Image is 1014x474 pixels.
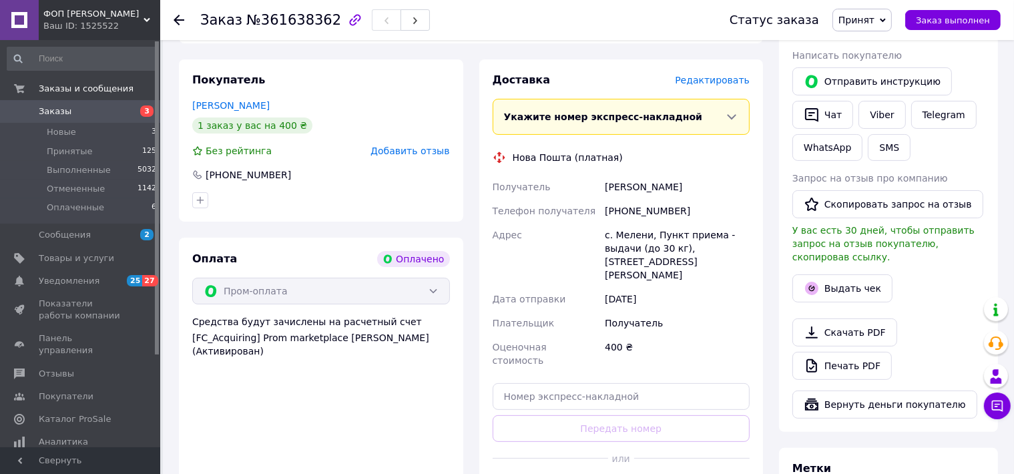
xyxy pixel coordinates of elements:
[47,164,111,176] span: Выполненные
[200,12,242,28] span: Заказ
[142,275,158,286] span: 27
[602,335,752,373] div: 400 ₴
[140,229,154,240] span: 2
[602,199,752,223] div: [PHONE_NUMBER]
[39,436,88,448] span: Аналитика
[39,332,123,357] span: Панель управления
[140,105,154,117] span: 3
[206,146,272,156] span: Без рейтинга
[47,202,104,214] span: Оплаченные
[39,105,71,117] span: Заказы
[493,73,551,86] span: Доставка
[370,146,449,156] span: Добавить отзыв
[792,67,952,95] button: Отправить инструкцию
[493,182,551,192] span: Получатель
[838,15,874,25] span: Принят
[984,393,1011,419] button: Чат с покупателем
[47,146,93,158] span: Принятые
[39,391,93,403] span: Покупатели
[792,50,902,61] span: Написать покупателю
[192,331,450,358] div: [FC_Acquiring] Prom marketplace [PERSON_NAME] (Активирован)
[43,8,144,20] span: ФОП Білецька К.В.
[602,287,752,311] div: [DATE]
[192,100,270,111] a: [PERSON_NAME]
[47,126,76,138] span: Новые
[39,298,123,322] span: Показатели работы компании
[39,368,74,380] span: Отзывы
[39,229,91,241] span: Сообщения
[204,168,292,182] div: [PHONE_NUMBER]
[911,101,977,129] a: Telegram
[608,452,634,465] span: или
[858,101,905,129] a: Viber
[138,164,156,176] span: 5032
[7,47,158,71] input: Поиск
[152,202,156,214] span: 6
[138,183,156,195] span: 1142
[675,75,750,85] span: Редактировать
[39,83,134,95] span: Заказы и сообщения
[792,352,892,380] a: Печать PDF
[47,183,105,195] span: Отмененные
[39,413,111,425] span: Каталог ProSale
[602,223,752,287] div: с. Мелени, Пункт приема - выдачи (до 30 кг), [STREET_ADDRESS][PERSON_NAME]
[192,117,312,134] div: 1 заказ у вас на 400 ₴
[43,20,160,32] div: Ваш ID: 1525522
[905,10,1001,30] button: Заказ выполнен
[916,15,990,25] span: Заказ выполнен
[493,206,596,216] span: Телефон получателя
[493,294,566,304] span: Дата отправки
[174,13,184,27] div: Вернуться назад
[792,190,983,218] button: Скопировать запрос на отзыв
[602,175,752,199] div: [PERSON_NAME]
[792,391,977,419] button: Вернуть деньги покупателю
[792,225,975,262] span: У вас есть 30 дней, чтобы отправить запрос на отзыв покупателю, скопировав ссылку.
[127,275,142,286] span: 25
[192,73,265,86] span: Покупатель
[792,173,948,184] span: Запрос на отзыв про компанию
[192,315,450,358] div: Средства будут зачислены на расчетный счет
[504,111,703,122] span: Укажите номер экспресс-накладной
[142,146,156,158] span: 125
[152,126,156,138] span: 3
[377,251,449,267] div: Оплачено
[192,252,237,265] span: Оплата
[792,134,862,161] a: WhatsApp
[493,383,750,410] input: Номер экспресс-накладной
[730,13,819,27] div: Статус заказа
[792,318,897,346] a: Скачать PDF
[493,342,547,366] span: Оценочная стоимость
[493,230,522,240] span: Адрес
[493,318,555,328] span: Плательщик
[246,12,341,28] span: №361638362
[509,151,626,164] div: Нова Пошта (платная)
[792,274,893,302] button: Выдать чек
[39,252,114,264] span: Товары и услуги
[39,275,99,287] span: Уведомления
[792,101,853,129] button: Чат
[868,134,911,161] button: SMS
[602,311,752,335] div: Получатель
